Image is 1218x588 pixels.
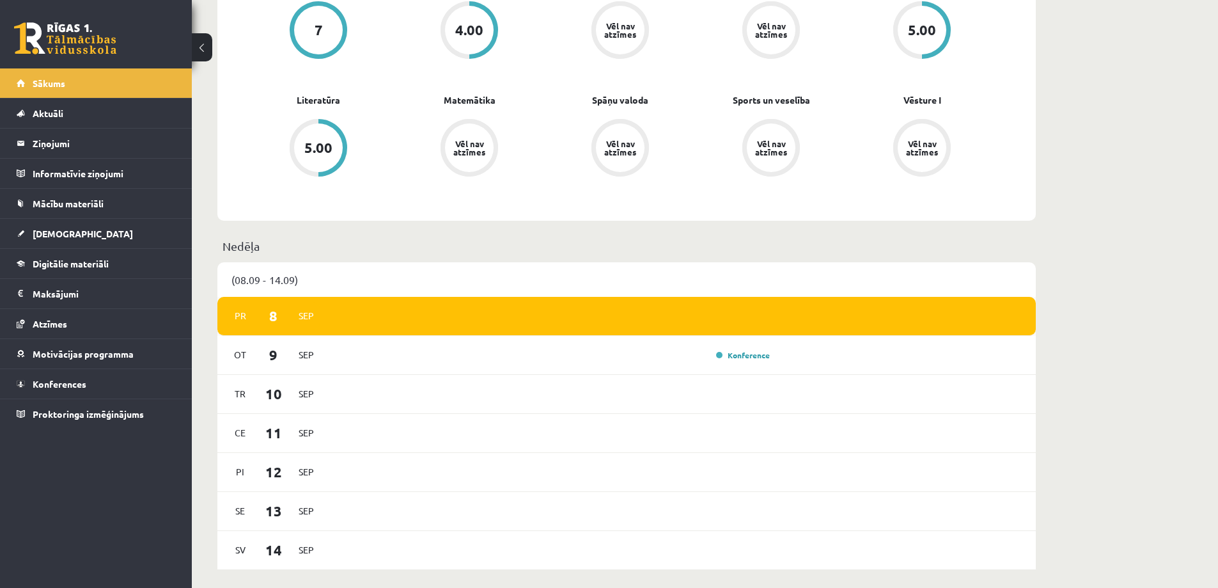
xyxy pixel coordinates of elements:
a: Atzīmes [17,309,176,338]
span: Sep [293,501,320,521]
a: Konference [716,350,770,360]
div: 4.00 [455,23,483,37]
a: Proktoringa izmēģinājums [17,399,176,429]
div: 5.00 [908,23,936,37]
p: Nedēļa [223,237,1031,255]
a: 5.00 [847,1,997,61]
span: Sep [293,540,320,560]
span: 13 [254,500,293,521]
a: Rīgas 1. Tālmācības vidusskola [14,22,116,54]
div: Vēl nav atzīmes [753,22,789,38]
span: 9 [254,344,293,365]
span: 10 [254,383,293,404]
a: Spāņu valoda [592,93,648,107]
span: 8 [254,305,293,326]
a: Aktuāli [17,99,176,128]
span: Digitālie materiāli [33,258,109,269]
span: Sākums [33,77,65,89]
a: Sākums [17,68,176,98]
a: Matemātika [444,93,496,107]
div: Vēl nav atzīmes [753,139,789,156]
a: Mācību materiāli [17,189,176,218]
a: 5.00 [243,119,394,179]
a: Vēl nav atzīmes [545,119,696,179]
span: Aktuāli [33,107,63,119]
span: Mācību materiāli [33,198,104,209]
span: 11 [254,422,293,443]
a: Digitālie materiāli [17,249,176,278]
div: Vēl nav atzīmes [602,139,638,156]
legend: Maksājumi [33,279,176,308]
span: Pr [227,306,254,326]
a: 7 [243,1,394,61]
div: Vēl nav atzīmes [451,139,487,156]
a: Vēl nav atzīmes [696,119,847,179]
span: Ce [227,423,254,443]
a: Motivācijas programma [17,339,176,369]
a: Vēl nav atzīmes [847,119,997,179]
span: Sep [293,345,320,365]
a: Maksājumi [17,279,176,308]
span: Pi [227,462,254,482]
legend: Informatīvie ziņojumi [33,159,176,188]
div: (08.09 - 14.09) [217,262,1036,297]
span: Sep [293,462,320,482]
a: Vēsture I [903,93,941,107]
div: 5.00 [304,141,332,155]
span: Tr [227,384,254,404]
a: Literatūra [297,93,340,107]
span: Sep [293,306,320,326]
a: Vēl nav atzīmes [545,1,696,61]
span: Konferences [33,378,86,390]
legend: Ziņojumi [33,129,176,158]
span: Atzīmes [33,318,67,330]
span: 14 [254,539,293,560]
span: Sep [293,423,320,443]
a: 4.00 [394,1,545,61]
span: Se [227,501,254,521]
div: 7 [315,23,323,37]
a: Konferences [17,369,176,399]
span: Ot [227,345,254,365]
a: [DEMOGRAPHIC_DATA] [17,219,176,248]
a: Vēl nav atzīmes [696,1,847,61]
div: Vēl nav atzīmes [602,22,638,38]
a: Informatīvie ziņojumi [17,159,176,188]
span: Sep [293,384,320,404]
span: 12 [254,461,293,482]
span: Proktoringa izmēģinājums [33,408,144,420]
span: Sv [227,540,254,560]
a: Ziņojumi [17,129,176,158]
span: [DEMOGRAPHIC_DATA] [33,228,133,239]
a: Vēl nav atzīmes [394,119,545,179]
span: Motivācijas programma [33,348,134,360]
a: Sports un veselība [733,93,810,107]
div: Vēl nav atzīmes [904,139,940,156]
